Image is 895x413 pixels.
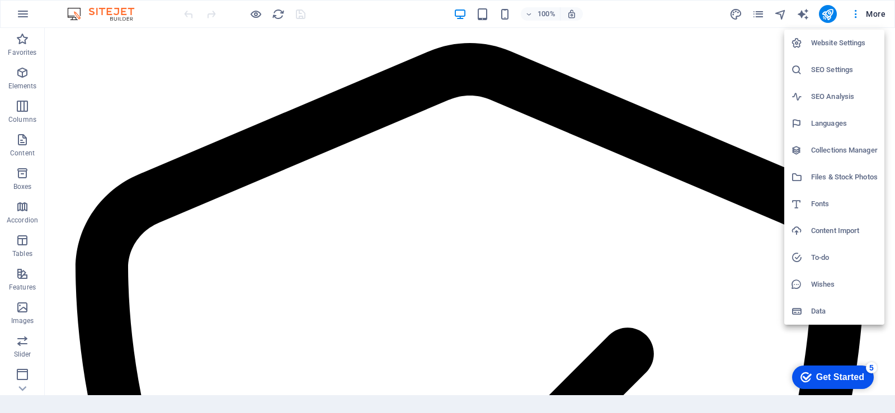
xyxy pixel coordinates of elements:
h6: Content Import [811,224,878,238]
h6: Data [811,305,878,318]
h6: SEO Settings [811,63,878,77]
h6: Fonts [811,197,878,211]
h6: Website Settings [811,36,878,50]
div: Get Started 5 items remaining, 0% complete [9,6,91,29]
div: 5 [83,2,94,13]
h6: Languages [811,117,878,130]
h6: Collections Manager [811,144,878,157]
div: Get Started [33,12,81,22]
h6: SEO Analysis [811,90,878,103]
h6: Wishes [811,278,878,291]
h6: To-do [811,251,878,264]
h6: Files & Stock Photos [811,170,878,184]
